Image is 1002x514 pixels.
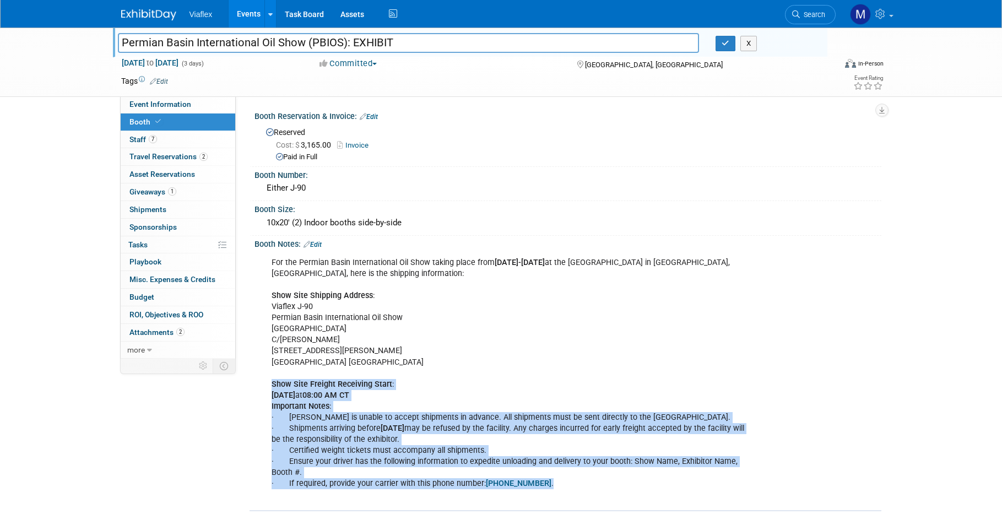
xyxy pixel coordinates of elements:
a: [PHONE_NUMBER] [486,479,551,488]
span: 3,165.00 [276,140,335,149]
a: Attachments2 [121,324,235,341]
a: Edit [304,241,322,248]
a: Event Information [121,96,235,113]
a: Search [785,5,836,24]
div: Paid in Full [276,152,873,163]
span: to [145,58,155,67]
button: Committed [316,58,381,69]
b: Important Notes [272,402,329,411]
span: Booth [129,117,163,126]
div: Either J-90 [263,180,873,197]
span: 2 [199,153,208,161]
div: Booth Number: [254,167,881,181]
div: 10x20' (2) Indoor booths side-by-side [263,214,873,231]
a: Staff7 [121,131,235,148]
div: Booth Size: [254,201,881,215]
a: Travel Reservations2 [121,148,235,165]
span: Sponsorships [129,223,177,231]
div: Booth Reservation & Invoice: [254,108,881,122]
span: 2 [176,328,185,336]
span: Viaflex [189,10,213,19]
a: Booth [121,113,235,131]
div: Booth Notes: [254,236,881,250]
a: Misc. Expenses & Credits [121,271,235,288]
span: Search [800,10,825,19]
span: Misc. Expenses & Credits [129,275,215,284]
span: Staff [129,135,157,144]
a: Tasks [121,236,235,253]
a: Invoice [337,141,374,149]
img: ExhibitDay [121,9,176,20]
a: ROI, Objectives & ROO [121,306,235,323]
span: Giveaways [129,187,176,196]
a: Shipments [121,201,235,218]
td: Tags [121,75,168,86]
span: (3 days) [181,60,204,67]
i: Booth reservation complete [155,118,161,125]
span: Event Information [129,100,191,109]
span: Budget [129,293,154,301]
a: Sponsorships [121,219,235,236]
span: Shipments [129,205,166,214]
span: [GEOGRAPHIC_DATA], [GEOGRAPHIC_DATA] [585,61,723,69]
span: Attachments [129,328,185,337]
span: ROI, Objectives & ROO [129,310,203,319]
b: Show Site Shipping Address [272,291,373,300]
span: [DATE] [DATE] [121,58,179,68]
a: Edit [360,113,378,121]
span: Travel Reservations [129,152,208,161]
b: [DATE]-[DATE] [495,258,545,267]
div: Event Format [771,57,884,74]
span: Cost: $ [276,140,301,149]
div: In-Person [858,59,884,68]
b: [DATE] [272,391,295,400]
div: For the Permian Basin International Oil Show taking place from at the [GEOGRAPHIC_DATA] in [GEOGR... [264,252,760,506]
td: Personalize Event Tab Strip [194,359,213,373]
span: Asset Reservations [129,170,195,178]
img: Megan Ringling [850,4,871,25]
span: 1 [168,187,176,196]
a: Giveaways1 [121,183,235,201]
b: Show Site Freight Receiving Start [272,380,392,389]
a: Asset Reservations [121,166,235,183]
a: Edit [150,78,168,85]
b: 08:00 AM CT [302,391,349,400]
a: Playbook [121,253,235,270]
span: Playbook [129,257,161,266]
td: Toggle Event Tabs [213,359,235,373]
button: X [740,36,757,51]
div: Reserved [263,124,873,163]
span: 7 [149,135,157,143]
div: Event Rating [853,75,883,81]
span: more [127,345,145,354]
b: [DATE] [381,424,404,433]
img: Format-Inperson.png [845,59,856,68]
span: Tasks [128,240,148,249]
a: more [121,342,235,359]
a: Budget [121,289,235,306]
